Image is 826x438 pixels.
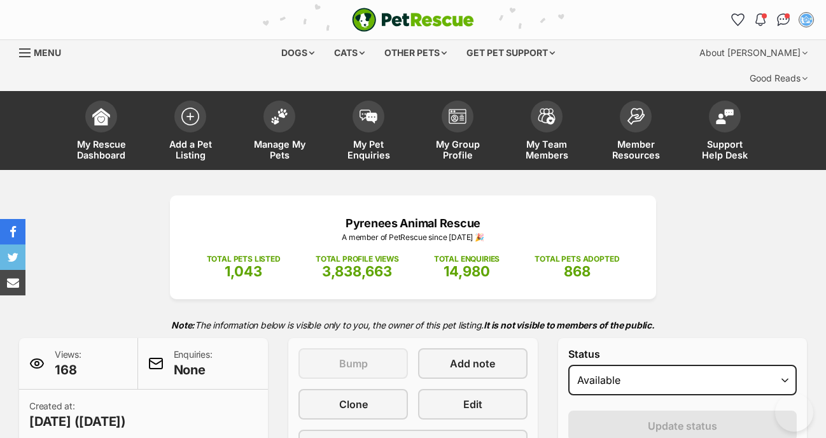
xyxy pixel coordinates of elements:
[741,66,816,91] div: Good Reads
[538,108,556,125] img: team-members-icon-5396bd8760b3fe7c0b43da4ab00e1e3bb1a5d9ba89233759b79545d2d3fc5d0d.svg
[298,389,408,420] a: Clone
[352,8,474,32] a: PetRescue
[535,253,619,265] p: TOTAL PETS ADOPTED
[55,361,81,379] span: 168
[251,139,308,160] span: Manage My Pets
[716,109,734,124] img: help-desk-icon-fdf02630f3aa405de69fd3d07c3f3aa587a6932b1a1747fa1d2bba05be0121f9.svg
[680,94,769,170] a: Support Help Desk
[73,139,130,160] span: My Rescue Dashboard
[775,393,813,432] iframe: Help Scout Beacon - Open
[339,397,368,412] span: Clone
[298,348,408,379] button: Bump
[444,263,490,279] span: 14,980
[449,109,466,124] img: group-profile-icon-3fa3cf56718a62981997c0bc7e787c4b2cf8bcc04b72c1350f741eb67cf2f40e.svg
[189,232,637,243] p: A member of PetRescue since [DATE] 🎉
[270,108,288,125] img: manage-my-pets-icon-02211641906a0b7f246fdf0571729dbe1e7629f14944591b6c1af311fb30b64b.svg
[777,13,790,26] img: chat-41dd97257d64d25036548639549fe6c8038ab92f7586957e7f3b1b290dea8141.svg
[484,320,655,330] strong: It is not visible to members of the public.
[34,47,61,58] span: Menu
[146,94,235,170] a: Add a Pet Listing
[434,253,500,265] p: TOTAL ENQUIRIES
[727,10,816,30] ul: Account quick links
[696,139,753,160] span: Support Help Desk
[57,94,146,170] a: My Rescue Dashboard
[272,40,323,66] div: Dogs
[458,40,564,66] div: Get pet support
[352,8,474,32] img: logo-e224e6f780fb5917bec1dbf3a21bbac754714ae5b6737aabdf751b685950b380.svg
[413,94,502,170] a: My Group Profile
[450,356,495,371] span: Add note
[181,108,199,125] img: add-pet-listing-icon-0afa8454b4691262ce3f59096e99ab1cd57d4a30225e0717b998d2c9b9846f56.svg
[162,139,219,160] span: Add a Pet Listing
[463,397,482,412] span: Edit
[418,389,528,420] a: Edit
[690,40,816,66] div: About [PERSON_NAME]
[322,263,392,279] span: 3,838,663
[225,263,262,279] span: 1,043
[325,40,374,66] div: Cats
[29,413,126,430] span: [DATE] ([DATE])
[502,94,591,170] a: My Team Members
[207,253,281,265] p: TOTAL PETS LISTED
[174,361,213,379] span: None
[800,13,813,26] img: susan bullen profile pic
[19,312,807,338] p: The information below is visible only to you, the owner of this pet listing.
[648,418,717,434] span: Update status
[564,263,591,279] span: 868
[19,40,70,63] a: Menu
[340,139,397,160] span: My Pet Enquiries
[755,13,766,26] img: notifications-46538b983faf8c2785f20acdc204bb7945ddae34d4c08c2a6579f10ce5e182be.svg
[750,10,771,30] button: Notifications
[727,10,748,30] a: Favourites
[518,139,575,160] span: My Team Members
[773,10,794,30] a: Conversations
[796,10,816,30] button: My account
[92,108,110,125] img: dashboard-icon-eb2f2d2d3e046f16d808141f083e7271f6b2e854fb5c12c21221c1fb7104beca.svg
[339,356,368,371] span: Bump
[316,253,399,265] p: TOTAL PROFILE VIEWS
[235,94,324,170] a: Manage My Pets
[324,94,413,170] a: My Pet Enquiries
[627,108,645,125] img: member-resources-icon-8e73f808a243e03378d46382f2149f9095a855e16c252ad45f914b54edf8863c.svg
[607,139,664,160] span: Member Resources
[591,94,680,170] a: Member Resources
[174,348,213,379] p: Enquiries:
[375,40,456,66] div: Other pets
[429,139,486,160] span: My Group Profile
[55,348,81,379] p: Views:
[189,215,637,232] p: Pyrenees Animal Rescue
[360,109,377,124] img: pet-enquiries-icon-7e3ad2cf08bfb03b45e93fb7055b45f3efa6380592205ae92323e6603595dc1f.svg
[29,400,126,430] p: Created at:
[568,348,797,360] label: Status
[171,320,195,330] strong: Note:
[418,348,528,379] a: Add note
